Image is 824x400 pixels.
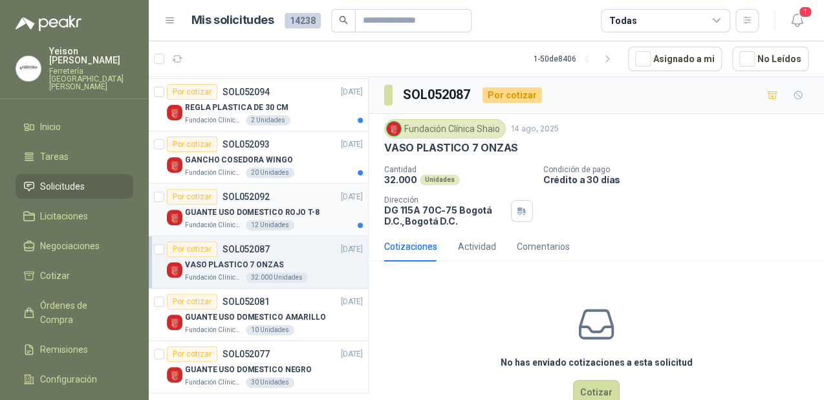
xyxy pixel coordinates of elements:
p: GUANTE USO DOMESTICO NEGRO [185,364,312,376]
h3: SOL052087 [403,85,472,105]
p: GUANTE USO DOMESTICO ROJO T-8 [185,206,320,219]
span: Órdenes de Compra [40,298,121,327]
p: Ferretería [GEOGRAPHIC_DATA][PERSON_NAME] [49,67,133,91]
p: VASO PLASTICO 7 ONZAS [384,141,518,155]
span: Cotizar [40,269,70,283]
p: Fundación Clínica Shaio [185,377,243,388]
a: Por cotizarSOL052077[DATE] Company LogoGUANTE USO DOMESTICO NEGROFundación Clínica Shaio30 Unidades [149,341,368,394]
p: Cantidad [384,165,533,174]
span: Negociaciones [40,239,100,253]
a: Configuración [16,367,133,392]
span: Solicitudes [40,179,85,194]
p: Condición de pago [543,165,819,174]
p: Dirección [384,195,506,205]
span: Remisiones [40,342,88,357]
p: SOL052093 [222,140,270,149]
img: Company Logo [167,210,182,225]
img: Company Logo [167,315,182,330]
div: 10 Unidades [246,325,294,335]
img: Company Logo [387,122,401,136]
p: Crédito a 30 días [543,174,819,185]
p: REGLA PLASTICA DE 30 CM [185,102,288,114]
div: Por cotizar [167,346,217,362]
p: SOL052081 [222,297,270,306]
div: Cotizaciones [384,239,437,254]
p: [DATE] [341,191,363,203]
div: Unidades [420,175,460,185]
h1: Mis solicitudes [191,11,274,30]
div: 1 - 50 de 8406 [534,49,618,69]
span: Inicio [40,120,61,134]
div: Por cotizar [167,84,217,100]
p: DG 115A 70C-75 Bogotá D.C. , Bogotá D.C. [384,205,506,227]
img: Company Logo [167,105,182,120]
a: Negociaciones [16,234,133,258]
a: Solicitudes [16,174,133,199]
p: SOL052092 [222,192,270,201]
div: 32.000 Unidades [246,272,308,283]
div: Por cotizar [167,294,217,309]
span: 14238 [285,13,321,28]
img: Company Logo [167,367,182,383]
button: Asignado a mi [628,47,722,71]
p: Fundación Clínica Shaio [185,115,243,126]
p: SOL052077 [222,350,270,359]
a: Remisiones [16,337,133,362]
div: Comentarios [517,239,570,254]
a: Licitaciones [16,204,133,228]
div: 20 Unidades [246,168,294,178]
a: Órdenes de Compra [16,293,133,332]
a: Por cotizarSOL052094[DATE] Company LogoREGLA PLASTICA DE 30 CMFundación Clínica Shaio2 Unidades [149,79,368,131]
p: SOL052094 [222,87,270,96]
p: [DATE] [341,348,363,361]
p: GANCHO COSEDORA WINGO [185,154,292,166]
a: Inicio [16,115,133,139]
img: Logo peakr [16,16,81,31]
p: [DATE] [341,86,363,98]
p: Yeison [PERSON_NAME] [49,47,133,65]
h3: No has enviado cotizaciones a esta solicitud [501,355,693,370]
div: Por cotizar [167,137,217,152]
a: Por cotizarSOL052081[DATE] Company LogoGUANTE USO DOMESTICO AMARILLOFundación Clínica Shaio10 Uni... [149,289,368,341]
span: Configuración [40,372,97,386]
a: Tareas [16,144,133,169]
img: Company Logo [167,157,182,173]
button: No Leídos [732,47,808,71]
div: 30 Unidades [246,377,294,388]
span: 1 [798,6,812,18]
div: Por cotizar [167,241,217,257]
p: Fundación Clínica Shaio [185,325,243,335]
p: 14 ago, 2025 [511,123,559,135]
span: Tareas [40,150,69,164]
div: Por cotizar [482,87,542,103]
div: Actividad [458,239,496,254]
a: Por cotizarSOL052092[DATE] Company LogoGUANTE USO DOMESTICO ROJO T-8Fundación Clínica Shaio12 Uni... [149,184,368,236]
p: SOL052087 [222,245,270,254]
a: Por cotizarSOL052087[DATE] Company LogoVASO PLASTICO 7 ONZASFundación Clínica Shaio32.000 Unidades [149,236,368,289]
p: [DATE] [341,296,363,308]
div: Todas [609,14,636,28]
p: GUANTE USO DOMESTICO AMARILLO [185,311,326,324]
div: 2 Unidades [246,115,290,126]
p: 32.000 [384,174,417,185]
p: Fundación Clínica Shaio [185,220,243,230]
img: Company Logo [167,262,182,278]
img: Company Logo [16,56,41,81]
p: VASO PLASTICO 7 ONZAS [185,259,283,271]
button: 1 [785,9,808,32]
p: Fundación Clínica Shaio [185,272,243,283]
a: Por cotizarSOL052093[DATE] Company LogoGANCHO COSEDORA WINGOFundación Clínica Shaio20 Unidades [149,131,368,184]
p: Fundación Clínica Shaio [185,168,243,178]
div: Fundación Clínica Shaio [384,119,506,139]
div: Por cotizar [167,189,217,205]
span: search [339,16,348,25]
a: Cotizar [16,263,133,288]
p: [DATE] [341,243,363,256]
span: Licitaciones [40,209,88,223]
p: [DATE] [341,139,363,151]
div: 12 Unidades [246,220,294,230]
